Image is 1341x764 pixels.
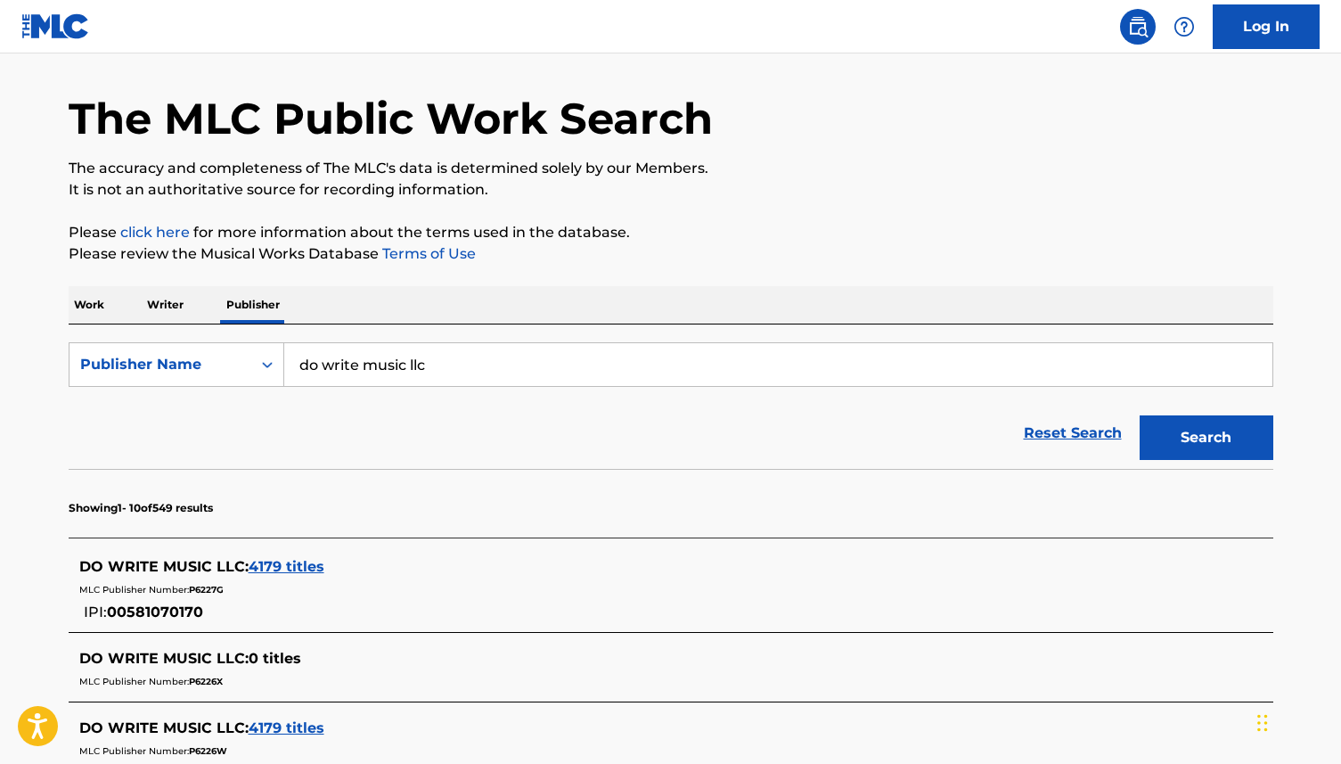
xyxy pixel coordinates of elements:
[69,243,1273,265] p: Please review the Musical Works Database
[69,222,1273,243] p: Please for more information about the terms used in the database.
[1252,678,1341,764] iframe: Chat Widget
[79,558,249,575] span: DO WRITE MUSIC LLC :
[120,224,190,241] a: click here
[1127,16,1149,37] img: search
[80,354,241,375] div: Publisher Name
[79,650,249,667] span: DO WRITE MUSIC LLC :
[1120,9,1156,45] a: Public Search
[69,92,713,145] h1: The MLC Public Work Search
[221,286,285,324] p: Publisher
[1213,4,1320,49] a: Log In
[1140,415,1273,460] button: Search
[249,650,301,667] span: 0 titles
[79,676,189,687] span: MLC Publisher Number:
[69,342,1273,469] form: Search Form
[69,500,213,516] p: Showing 1 - 10 of 549 results
[189,676,223,687] span: P6226X
[1015,414,1131,453] a: Reset Search
[379,245,476,262] a: Terms of Use
[21,13,90,39] img: MLC Logo
[189,745,227,757] span: P6226W
[249,558,324,575] span: 4179 titles
[79,745,189,757] span: MLC Publisher Number:
[84,604,107,620] span: IPI:
[69,179,1273,201] p: It is not an authoritative source for recording information.
[69,158,1273,179] p: The accuracy and completeness of The MLC's data is determined solely by our Members.
[1166,9,1202,45] div: Help
[1257,696,1268,750] div: Drag
[249,719,324,736] span: 4179 titles
[142,286,189,324] p: Writer
[79,719,249,736] span: DO WRITE MUSIC LLC :
[189,584,224,596] span: P6227G
[107,604,203,620] span: 00581070170
[1173,16,1195,37] img: help
[69,286,110,324] p: Work
[79,584,189,596] span: MLC Publisher Number:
